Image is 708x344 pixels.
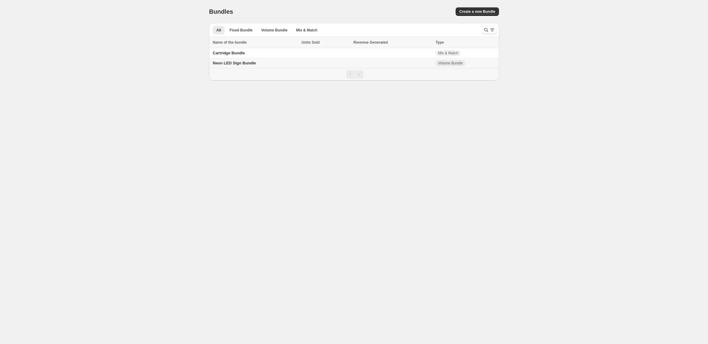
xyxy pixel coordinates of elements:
button: Revenue Generated [353,39,394,45]
span: Volume Bundle [261,28,287,33]
span: Fixed Bundle [229,28,252,33]
div: Name of the bundle [213,39,298,45]
div: Type [435,39,495,45]
span: Mix & Match [296,28,317,33]
button: Search and filter results [482,26,497,34]
button: Create a new Bundle [456,7,499,16]
span: Mix & Match [438,51,458,56]
h1: Bundles [209,8,233,15]
span: Volume Bundle [438,61,463,66]
nav: Pagination [209,68,499,81]
span: Neon LED Sign Bundle [213,61,256,65]
span: Revenue Generated [353,39,388,45]
span: All [216,28,221,33]
span: Cartridge Bundle [213,51,245,55]
span: Units Sold [302,39,320,45]
span: Create a new Bundle [459,9,495,14]
button: Units Sold [302,39,326,45]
